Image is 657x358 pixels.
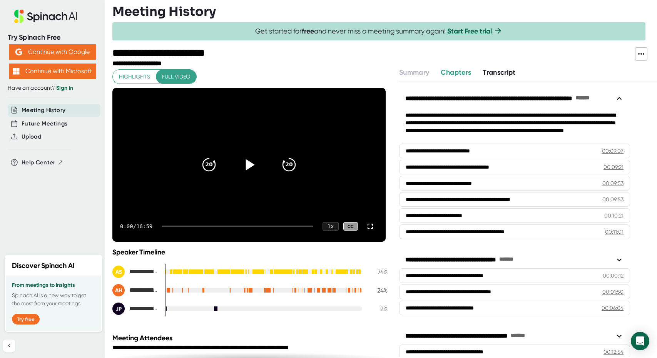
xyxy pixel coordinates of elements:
[343,222,358,231] div: CC
[119,72,150,82] span: Highlights
[15,49,22,55] img: Aehbyd4JwY73AAAAAElFTkSuQmCC
[22,158,55,167] span: Help Center
[441,68,471,77] span: Chapters
[631,332,649,350] div: Open Intercom Messenger
[483,68,516,77] span: Transcript
[255,27,503,36] span: Get started for and never miss a meeting summary again!
[368,268,388,276] div: 74 %
[447,27,492,35] a: Start Free trial
[156,70,196,84] button: Full video
[9,44,96,60] button: Continue with Google
[605,228,624,236] div: 00:11:01
[22,119,67,128] button: Future Meetings
[302,27,314,35] b: free
[483,67,516,78] button: Transcript
[441,67,471,78] button: Chapters
[602,304,624,312] div: 00:06:04
[112,284,159,296] div: Alexis Hanczaryk
[112,248,388,256] div: Speaker Timeline
[22,132,41,141] button: Upload
[3,340,15,352] button: Collapse sidebar
[112,4,216,19] h3: Meeting History
[602,288,624,296] div: 00:01:50
[12,261,75,271] h2: Discover Spinach AI
[604,212,624,219] div: 00:10:21
[12,282,95,288] h3: From meetings to insights
[112,266,159,278] div: Aditi Sabharwal
[368,287,388,294] div: 24 %
[602,179,624,187] div: 00:09:53
[604,348,624,356] div: 00:12:54
[112,334,390,342] div: Meeting Attendees
[112,303,159,315] div: Jacquelyn Price
[8,85,97,92] div: Have an account?
[12,314,40,325] button: Try free
[9,64,96,79] button: Continue with Microsoft
[368,305,388,313] div: 2 %
[22,158,64,167] button: Help Center
[602,196,624,203] div: 00:09:53
[603,272,624,279] div: 00:00:12
[162,72,190,82] span: Full video
[399,68,429,77] span: Summary
[8,33,97,42] div: Try Spinach Free
[112,284,125,296] div: AH
[604,163,624,171] div: 00:09:21
[602,147,624,155] div: 00:09:07
[56,85,73,91] a: Sign in
[112,266,125,278] div: AS
[113,70,156,84] button: Highlights
[112,303,125,315] div: JP
[12,291,95,308] p: Spinach AI is a new way to get the most from your meetings
[22,106,65,115] button: Meeting History
[323,222,339,231] div: 1 x
[399,67,429,78] button: Summary
[120,223,152,229] div: 0:00 / 16:59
